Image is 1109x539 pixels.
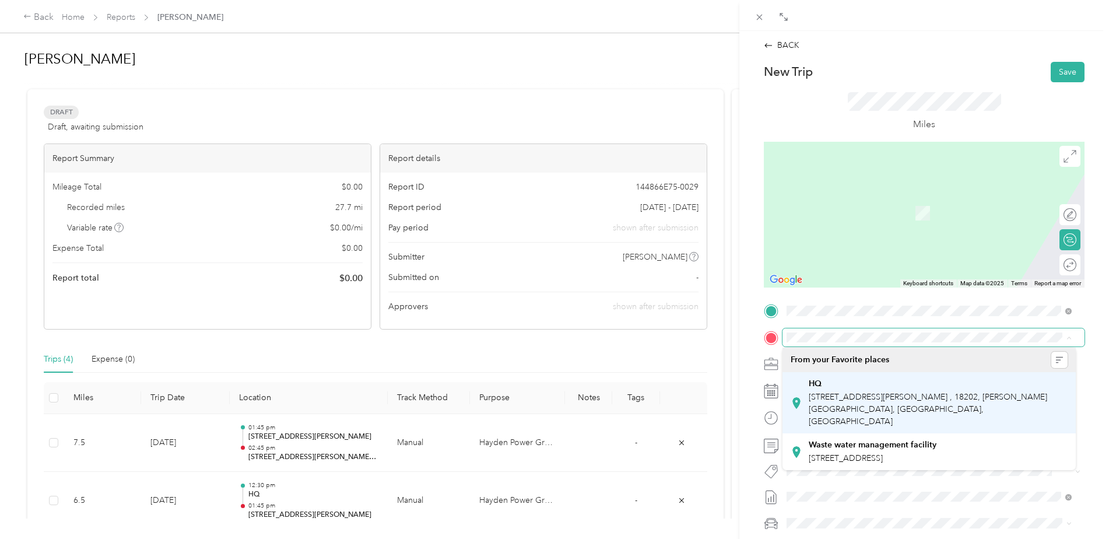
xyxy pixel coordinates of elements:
[767,272,805,288] a: Open this area in Google Maps (opens a new window)
[913,117,935,132] p: Miles
[1051,62,1085,82] button: Save
[960,280,1004,286] span: Map data ©2025
[903,279,953,288] button: Keyboard shortcuts
[767,272,805,288] img: Google
[1011,280,1027,286] a: Terms (opens in new tab)
[809,453,883,463] span: [STREET_ADDRESS]
[764,39,799,51] div: BACK
[764,64,813,80] p: New Trip
[1034,280,1081,286] a: Report a map error
[809,440,936,450] strong: Waste water management facility
[809,392,1047,426] span: [STREET_ADDRESS][PERSON_NAME] , 18202, [PERSON_NAME][GEOGRAPHIC_DATA], [GEOGRAPHIC_DATA], [GEOGRA...
[791,355,889,365] span: From your Favorite places
[1044,474,1109,539] iframe: Everlance-gr Chat Button Frame
[809,379,822,389] strong: HQ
